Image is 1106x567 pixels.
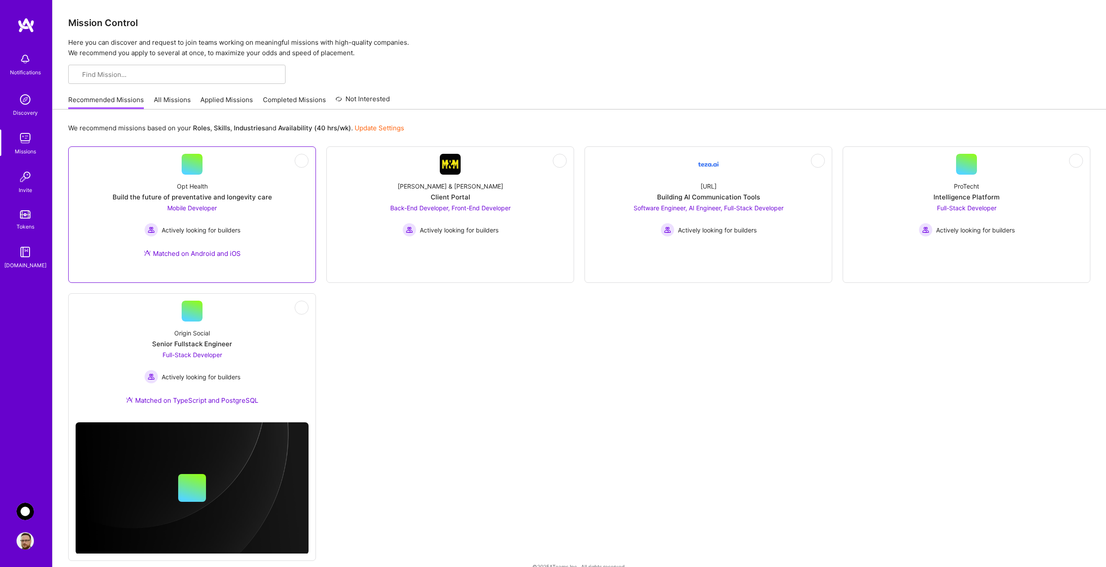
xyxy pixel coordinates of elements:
div: Discovery [13,108,38,117]
img: Actively looking for builders [661,223,674,237]
i: icon EyeClosed [298,304,305,311]
div: Matched on TypeScript and PostgreSQL [126,396,258,405]
p: We recommend missions based on your , , and . [68,123,404,133]
span: Actively looking for builders [420,225,498,235]
b: Skills [214,124,230,132]
div: Building AI Communication Tools [657,192,760,202]
span: Back-End Developer, Front-End Developer [390,204,511,212]
i: icon SearchGrey [75,72,82,78]
img: Company Logo [440,154,461,175]
a: User Avatar [14,532,36,550]
b: Industries [234,124,265,132]
a: Opt HealthBuild the future of preventative and longevity careMobile Developer Actively looking fo... [76,154,309,269]
img: Actively looking for builders [144,370,158,384]
a: Company Logo[PERSON_NAME] & [PERSON_NAME]Client PortalBack-End Developer, Front-End Developer Act... [334,154,567,237]
img: Invite [17,168,34,186]
img: cover [76,422,309,554]
div: Notifications [10,68,41,77]
img: bell [17,50,34,68]
h3: Mission Control [68,17,1090,28]
a: AnyTeam: Team for AI-Powered Sales Platform [14,503,36,520]
div: Senior Fullstack Engineer [152,339,232,348]
span: Actively looking for builders [162,225,240,235]
a: Not Interested [335,94,390,109]
input: Find Mission... [82,70,279,79]
div: Matched on Android and iOS [144,249,241,258]
div: Origin Social [174,328,210,338]
img: Ateam Purple Icon [126,396,133,403]
span: Full-Stack Developer [163,351,222,358]
a: Update Settings [355,124,404,132]
a: Applied Missions [200,95,253,109]
img: discovery [17,91,34,108]
div: Build the future of preventative and longevity care [113,192,272,202]
a: Origin SocialSenior Fullstack EngineerFull-Stack Developer Actively looking for buildersActively ... [76,301,309,415]
img: Ateam Purple Icon [144,249,151,256]
div: Intelligence Platform [933,192,1000,202]
img: guide book [17,243,34,261]
div: [DOMAIN_NAME] [4,261,46,270]
div: Invite [19,186,32,195]
img: Actively looking for builders [144,223,158,237]
div: Opt Health [177,182,208,191]
img: tokens [20,210,30,219]
i: icon EyeClosed [556,157,563,164]
b: Roles [193,124,210,132]
i: icon EyeClosed [1073,157,1079,164]
span: Actively looking for builders [936,225,1015,235]
div: ProTecht [954,182,979,191]
i: icon EyeClosed [814,157,821,164]
a: Company Logo[URL]Building AI Communication ToolsSoftware Engineer, AI Engineer, Full-Stack Develo... [592,154,825,237]
div: [PERSON_NAME] & [PERSON_NAME] [398,182,503,191]
span: Mobile Developer [167,204,217,212]
i: icon EyeClosed [298,157,305,164]
span: Actively looking for builders [162,372,240,381]
a: ProTechtIntelligence PlatformFull-Stack Developer Actively looking for buildersActively looking f... [850,154,1083,237]
span: Actively looking for builders [678,225,757,235]
a: Completed Missions [263,95,326,109]
a: Recommended Missions [68,95,144,109]
img: Actively looking for builders [919,223,933,237]
img: teamwork [17,129,34,147]
img: logo [17,17,35,33]
a: All Missions [154,95,191,109]
div: Missions [15,147,36,156]
div: Tokens [17,222,34,231]
img: AnyTeam: Team for AI-Powered Sales Platform [17,503,34,520]
b: Availability (40 hrs/wk) [278,124,351,132]
img: Actively looking for builders [402,223,416,237]
span: Software Engineer, AI Engineer, Full-Stack Developer [634,204,784,212]
img: User Avatar [17,532,34,550]
div: [URL] [701,182,717,191]
div: Client Portal [431,192,470,202]
span: Full-Stack Developer [937,204,996,212]
p: Here you can discover and request to join teams working on meaningful missions with high-quality ... [68,37,1090,58]
img: Company Logo [698,154,719,175]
